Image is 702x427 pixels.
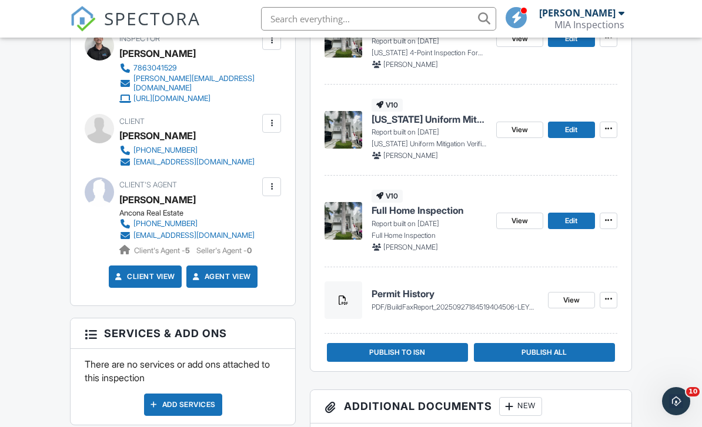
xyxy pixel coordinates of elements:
img: The Best Home Inspection Software - Spectora [70,6,96,32]
div: [EMAIL_ADDRESS][DOMAIN_NAME] [133,231,255,240]
span: Seller's Agent - [196,246,252,255]
span: Client [119,117,145,126]
div: Signed in successfully. [550,19,681,48]
div: [URL][DOMAIN_NAME] [133,94,210,103]
div: There are no services or add ons attached to this inspection [71,349,295,425]
strong: 0 [247,246,252,255]
h3: Services & Add ons [71,318,295,349]
div: New [499,397,542,416]
div: Ancona Real Estate [119,209,264,218]
div: [PERSON_NAME] [119,191,196,209]
div: [PERSON_NAME][EMAIL_ADDRESS][DOMAIN_NAME] [133,74,259,93]
input: Search everything... [261,7,496,31]
div: [PERSON_NAME] [119,127,196,144]
span: Client's Agent [119,180,177,189]
a: [PHONE_NUMBER] [119,218,255,230]
a: [EMAIL_ADDRESS][DOMAIN_NAME] [119,230,255,241]
a: [PHONE_NUMBER] [119,144,255,156]
a: Agent View [190,271,251,283]
a: 7863041529 [119,62,259,74]
strong: 5 [185,246,190,255]
span: 10 [686,387,700,396]
a: [PERSON_NAME][EMAIL_ADDRESS][DOMAIN_NAME] [119,74,259,93]
span: Client's Agent - [134,246,192,255]
a: [EMAIL_ADDRESS][DOMAIN_NAME] [119,156,255,168]
a: SPECTORA [70,16,200,41]
a: [URL][DOMAIN_NAME] [119,93,259,105]
div: [PERSON_NAME] [539,7,616,19]
div: [PHONE_NUMBER] [133,146,198,155]
h3: Additional Documents [310,390,631,423]
span: SPECTORA [104,6,200,31]
iframe: Intercom live chat [662,387,690,415]
div: Add Services [144,394,222,416]
div: [PERSON_NAME] [119,45,196,62]
div: [EMAIL_ADDRESS][DOMAIN_NAME] [133,157,255,167]
div: [PHONE_NUMBER] [133,219,198,228]
div: 7863041529 [133,63,177,73]
a: Client View [113,271,175,283]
